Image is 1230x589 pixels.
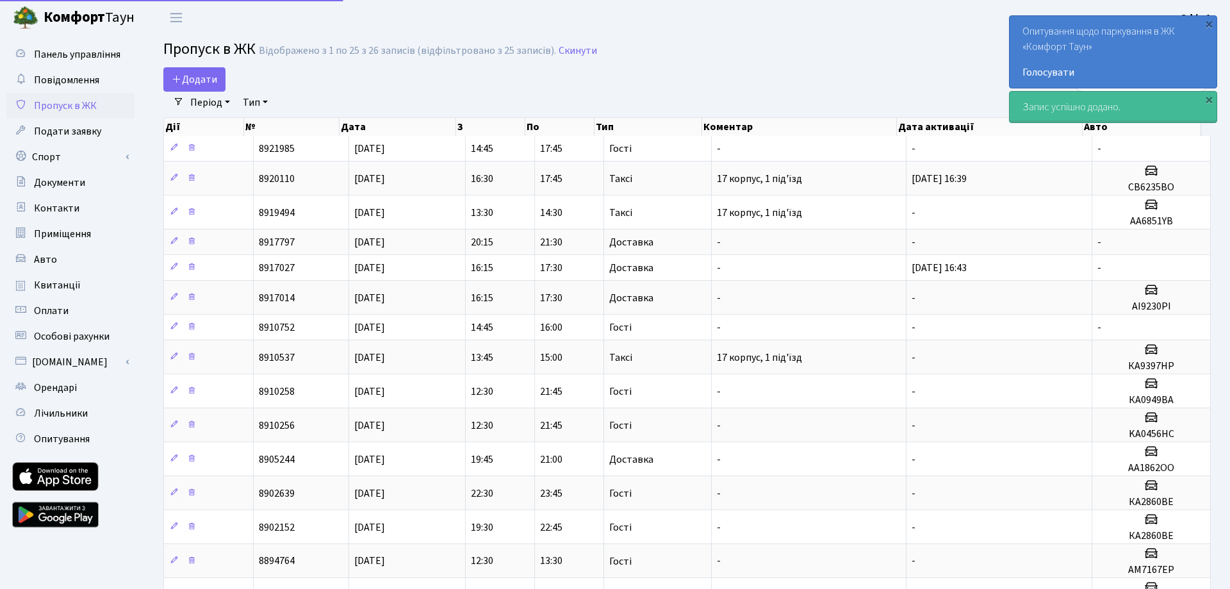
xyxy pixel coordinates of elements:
span: - [717,385,721,399]
b: Комфорт [44,7,105,28]
span: 14:45 [471,142,493,156]
div: Запис успішно додано. [1010,92,1217,122]
span: 8910258 [259,385,295,399]
span: 16:30 [471,172,493,186]
a: Офіс 1. [1180,10,1215,26]
span: 12:30 [471,554,493,568]
span: - [912,291,915,305]
span: Квитанції [34,278,81,292]
span: - [912,520,915,535]
span: 17:30 [540,291,562,305]
span: Таксі [609,208,632,218]
span: - [912,385,915,399]
th: По [525,118,594,136]
span: [DATE] [354,291,385,305]
span: [DATE] [354,206,385,220]
span: 8905244 [259,452,295,467]
h5: КА9397НР [1097,360,1205,372]
span: 19:30 [471,520,493,535]
span: 14:30 [540,206,562,220]
th: Авто [1083,118,1201,136]
span: Панель управління [34,47,120,62]
a: Повідомлення [6,67,135,93]
span: - [717,554,721,568]
h5: KA0456HC [1097,428,1205,440]
th: Тип [594,118,702,136]
th: Дата активації [897,118,1083,136]
h5: АІ9230РІ [1097,301,1205,313]
span: 8910256 [259,419,295,433]
span: Таксі [609,353,632,363]
img: logo.png [13,5,38,31]
span: 8920110 [259,172,295,186]
span: [DATE] [354,452,385,467]
span: [DATE] [354,486,385,501]
span: Авто [34,253,57,267]
span: 8894764 [259,554,295,568]
span: Гості [609,488,632,499]
h5: АА1862ОО [1097,462,1205,474]
span: Орендарі [34,381,77,395]
a: Оплати [6,298,135,324]
span: Документи [34,176,85,190]
span: - [717,520,721,535]
th: З [456,118,525,136]
a: Квитанції [6,272,135,298]
span: 8917797 [259,235,295,249]
span: - [717,452,721,467]
b: Офіс 1. [1180,11,1215,25]
div: × [1202,93,1215,106]
span: 13:45 [471,351,493,365]
div: × [1202,17,1215,30]
span: 14:45 [471,320,493,335]
span: 13:30 [471,206,493,220]
span: 17:45 [540,172,562,186]
button: Переключити навігацію [160,7,192,28]
span: 8917014 [259,291,295,305]
span: 21:45 [540,385,562,399]
span: - [1097,261,1101,275]
span: [DATE] [354,142,385,156]
span: Доставка [609,237,653,247]
h5: КА0949ВА [1097,394,1205,406]
span: - [717,291,721,305]
a: Додати [163,67,225,92]
span: [DATE] [354,235,385,249]
span: [DATE] [354,172,385,186]
span: [DATE] [354,351,385,365]
span: Гості [609,522,632,533]
span: Гості [609,420,632,431]
span: Доставка [609,263,653,273]
h5: АА6851YB [1097,215,1205,228]
span: - [717,235,721,249]
span: Повідомлення [34,73,99,87]
span: [DATE] 16:39 [912,172,967,186]
span: [DATE] [354,554,385,568]
span: 13:30 [540,554,562,568]
span: - [1097,235,1101,249]
span: Особові рахунки [34,329,110,344]
span: - [912,235,915,249]
span: 19:45 [471,452,493,467]
a: [DOMAIN_NAME] [6,349,135,375]
span: 12:30 [471,385,493,399]
h5: АМ7167ЕР [1097,564,1205,576]
span: [DATE] [354,385,385,399]
div: Опитування щодо паркування в ЖК «Комфорт Таун» [1010,16,1217,88]
span: 8921985 [259,142,295,156]
th: Дата [340,118,456,136]
a: Контакти [6,195,135,221]
span: 16:00 [540,320,562,335]
a: Скинути [559,45,597,57]
a: Опитування [6,426,135,452]
span: - [912,351,915,365]
span: Гості [609,386,632,397]
span: 8919494 [259,206,295,220]
span: 8917027 [259,261,295,275]
a: Орендарі [6,375,135,401]
a: Авто [6,247,135,272]
span: 17 корпус, 1 під'їзд [717,206,802,220]
span: 22:30 [471,486,493,501]
a: Пропуск в ЖК [6,93,135,119]
span: 8910752 [259,320,295,335]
